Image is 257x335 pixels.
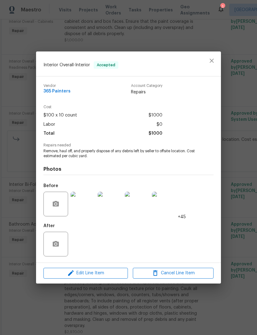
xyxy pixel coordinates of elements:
[157,120,162,129] span: $0
[43,105,162,109] span: Cost
[43,89,71,94] span: 365 Painters
[131,89,162,95] span: Repairs
[220,4,225,10] div: 1
[43,111,77,120] span: $100 x 10 count
[43,84,71,88] span: Vendor
[43,224,55,228] h5: After
[45,269,126,277] span: Edit Line Item
[135,269,212,277] span: Cancel Line Item
[131,84,162,88] span: Account Category
[43,143,214,147] span: Repairs needed
[43,268,128,279] button: Edit Line Item
[43,129,55,138] span: Total
[94,62,118,68] span: Accepted
[178,214,186,220] span: +45
[204,53,219,68] button: close
[43,184,58,188] h5: Before
[149,111,162,120] span: $1000
[43,149,197,159] span: Remove, haul off, and properly dispose of any debris left by seller to offsite location. Cost est...
[43,166,214,172] h4: Photos
[149,129,162,138] span: $1000
[43,120,55,129] span: Labor
[43,63,90,67] span: Interior Overall - Interior
[133,268,214,279] button: Cancel Line Item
